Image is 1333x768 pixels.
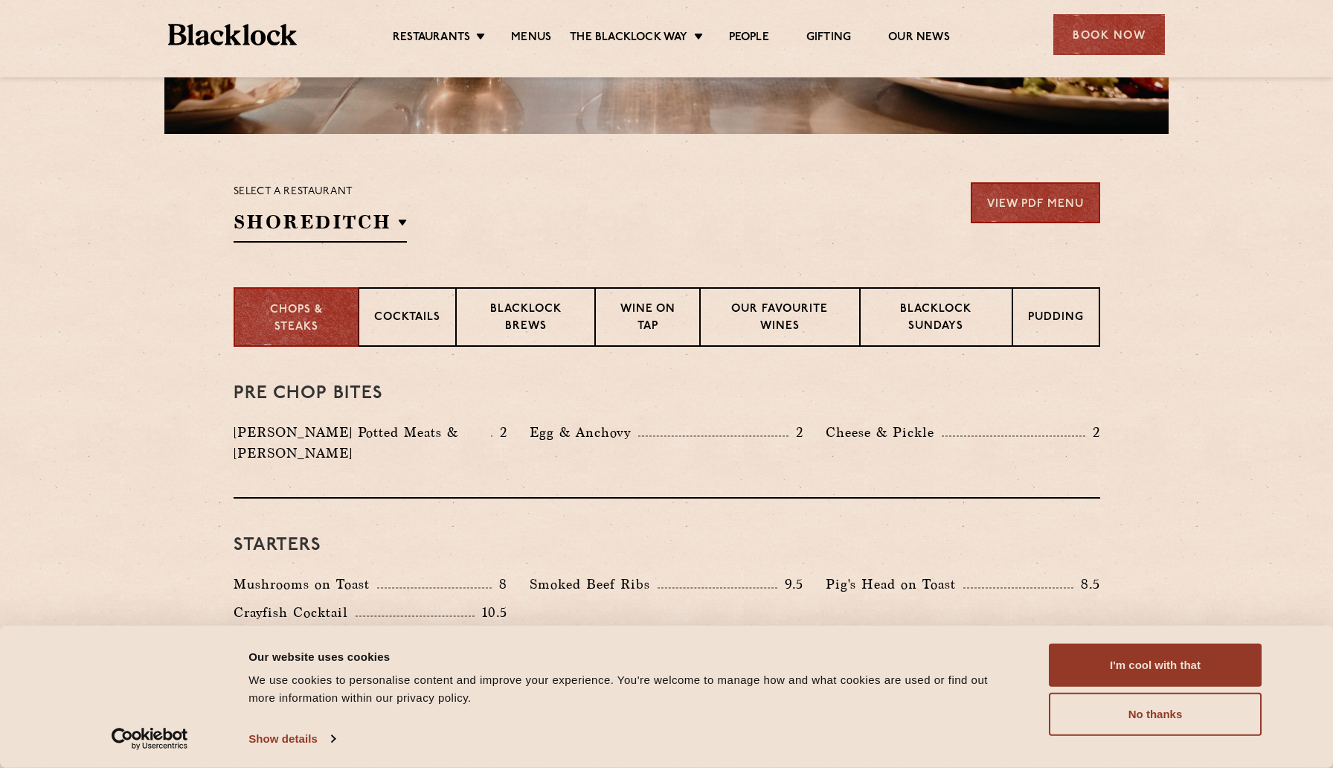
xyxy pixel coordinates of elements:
[234,536,1100,555] h3: Starters
[248,728,335,750] a: Show details
[85,728,215,750] a: Usercentrics Cookiebot - opens in a new window
[393,31,470,47] a: Restaurants
[492,575,507,594] p: 8
[826,422,942,443] p: Cheese & Pickle
[1049,644,1262,687] button: I'm cool with that
[234,209,407,243] h2: Shoreditch
[248,671,1015,707] div: We use cookies to personalise content and improve your experience. You're welcome to manage how a...
[234,422,491,464] p: [PERSON_NAME] Potted Meats & [PERSON_NAME]
[1073,575,1100,594] p: 8.5
[1049,693,1262,736] button: No thanks
[876,301,996,336] p: Blacklock Sundays
[530,574,658,595] p: Smoked Beef Ribs
[777,575,804,594] p: 9.5
[475,603,507,622] p: 10.5
[234,384,1100,403] h3: Pre Chop Bites
[729,31,769,47] a: People
[1053,14,1165,55] div: Book Now
[1028,310,1084,328] p: Pudding
[234,602,356,623] p: Crayfish Cocktail
[1085,423,1100,442] p: 2
[971,182,1100,223] a: View PDF Menu
[234,182,407,202] p: Select a restaurant
[168,24,297,45] img: BL_Textured_Logo-footer-cropped.svg
[611,301,684,336] p: Wine on Tap
[511,31,551,47] a: Menus
[716,301,844,336] p: Our favourite wines
[888,31,950,47] a: Our News
[472,301,580,336] p: Blacklock Brews
[530,422,638,443] p: Egg & Anchovy
[492,423,507,442] p: 2
[248,647,1015,665] div: Our website uses cookies
[250,302,343,336] p: Chops & Steaks
[234,574,377,595] p: Mushrooms on Toast
[570,31,687,47] a: The Blacklock Way
[806,31,851,47] a: Gifting
[374,310,440,328] p: Cocktails
[826,574,963,595] p: Pig's Head on Toast
[788,423,803,442] p: 2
